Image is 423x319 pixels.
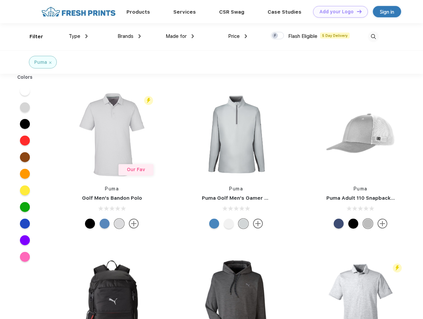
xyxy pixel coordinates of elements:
a: Puma [105,186,119,191]
a: Products [127,9,150,15]
div: High Rise [114,219,124,229]
div: Pma Blk Pma Blk [348,219,358,229]
img: more.svg [129,219,139,229]
span: Type [69,33,80,39]
div: Bright Cobalt [209,219,219,229]
span: Brands [118,33,133,39]
img: func=resize&h=266 [316,90,405,179]
img: dropdown.png [138,34,141,38]
div: Colors [12,74,38,81]
div: Puma [34,59,47,66]
a: Services [173,9,196,15]
span: Price [228,33,240,39]
a: Puma [229,186,243,191]
div: Peacoat Qut Shd [334,219,344,229]
img: fo%20logo%202.webp [40,6,118,18]
div: Sign in [380,8,394,16]
span: Our Fav [127,167,145,172]
img: more.svg [253,219,263,229]
img: flash_active_toggle.svg [393,264,402,272]
div: Lake Blue [100,219,110,229]
a: Sign in [373,6,401,17]
img: more.svg [378,219,387,229]
div: Puma Black [85,219,95,229]
a: Puma [354,186,368,191]
img: DT [357,10,362,13]
img: func=resize&h=266 [68,90,156,179]
span: 5 Day Delivery [320,33,350,39]
img: dropdown.png [192,34,194,38]
div: Add your Logo [319,9,354,15]
div: Filter [30,33,43,41]
img: flash_active_toggle.svg [144,96,153,105]
img: dropdown.png [85,34,88,38]
img: dropdown.png [245,34,247,38]
span: Made for [166,33,187,39]
div: Quarry with Brt Whit [363,219,373,229]
div: Bright White [224,219,234,229]
a: Puma Golf Men's Gamer Golf Quarter-Zip [202,195,307,201]
img: desktop_search.svg [368,31,379,42]
a: Golf Men's Bandon Polo [82,195,142,201]
a: CSR Swag [219,9,244,15]
span: Flash Eligible [288,33,317,39]
div: High Rise [238,219,248,229]
img: func=resize&h=266 [192,90,280,179]
img: filter_cancel.svg [49,61,51,64]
